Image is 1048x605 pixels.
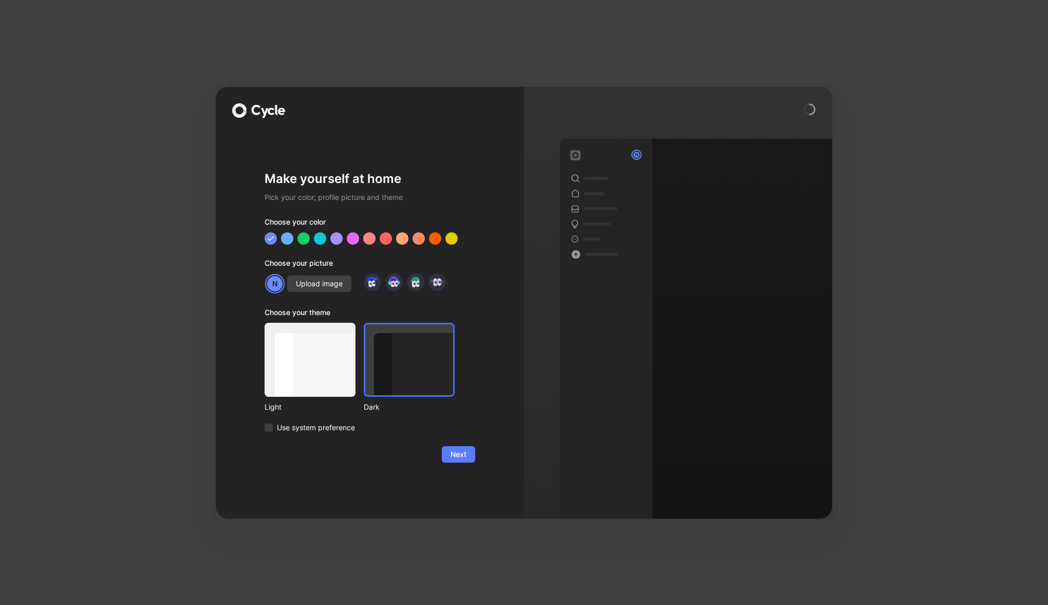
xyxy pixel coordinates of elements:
button: Next [442,446,475,463]
img: avatar [408,275,422,289]
span: Use system preference [277,421,355,434]
h2: Pick your color, profile picture and theme [265,191,475,204]
span: Next [451,448,466,461]
h1: Make yourself at home [265,171,475,187]
div: N [266,275,284,292]
div: Choose your theme [265,306,455,323]
img: workspace-default-logo-wX5zAyuM.png [570,150,581,160]
button: Upload image [287,276,351,292]
img: avatar [365,275,379,289]
div: Dark [364,401,455,413]
img: avatar [387,275,401,289]
div: Choose your picture [265,257,475,273]
div: Light [265,401,355,413]
div: N [632,151,641,159]
span: Upload image [296,278,343,290]
img: avatar [430,275,444,289]
div: Choose your color [265,216,475,232]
